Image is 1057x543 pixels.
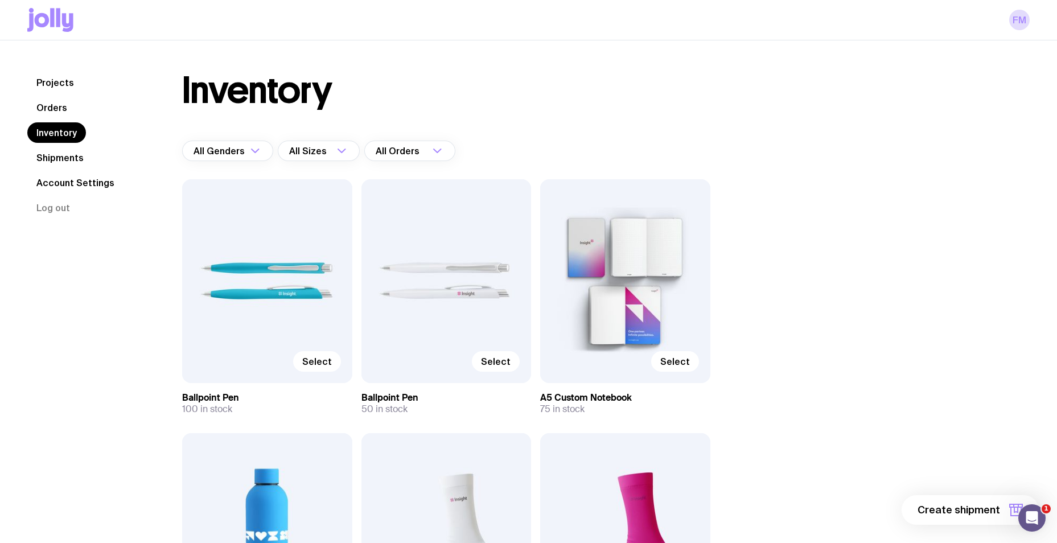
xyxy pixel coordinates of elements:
[481,356,511,367] span: Select
[422,141,429,161] input: Search for option
[194,141,247,161] span: All Genders
[660,356,690,367] span: Select
[302,356,332,367] span: Select
[329,141,334,161] input: Search for option
[182,392,352,404] h3: Ballpoint Pen
[361,392,532,404] h3: Ballpoint Pen
[364,141,455,161] div: Search for option
[182,141,273,161] div: Search for option
[902,495,1039,525] button: Create shipment
[540,392,710,404] h3: A5 Custom Notebook
[540,404,585,415] span: 75 in stock
[361,404,408,415] span: 50 in stock
[1009,10,1030,30] a: FM
[27,97,76,118] a: Orders
[918,503,1000,517] span: Create shipment
[27,122,86,143] a: Inventory
[376,141,422,161] span: All Orders
[27,198,79,218] button: Log out
[289,141,329,161] span: All Sizes
[1018,504,1046,532] iframe: Intercom live chat
[182,404,232,415] span: 100 in stock
[278,141,360,161] div: Search for option
[27,72,83,93] a: Projects
[1042,504,1051,513] span: 1
[182,72,332,109] h1: Inventory
[27,172,124,193] a: Account Settings
[27,147,93,168] a: Shipments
